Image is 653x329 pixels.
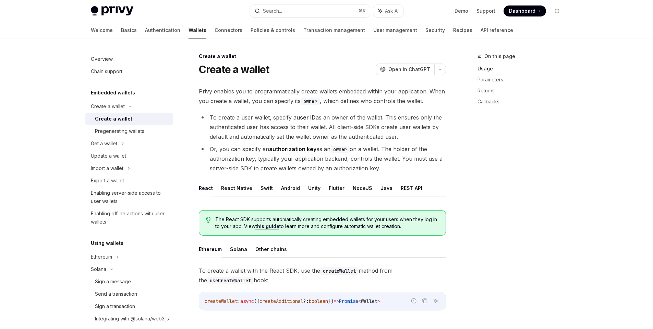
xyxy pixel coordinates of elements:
[95,115,132,123] div: Create a wallet
[373,5,403,17] button: Ask AI
[85,125,173,137] a: Pregenerating wallets
[91,189,169,205] div: Enabling server-side access to user wallets
[334,298,339,304] span: =>
[477,63,568,74] a: Usage
[388,66,430,73] span: Open in ChatGPT
[269,146,316,152] strong: authorization key
[85,207,173,228] a: Enabling offline actions with user wallets
[85,174,173,187] a: Export a wallet
[95,315,169,323] div: Integrating with @solana/web3.js
[199,266,446,285] span: To create a wallet with the React SDK, use the method from the hook:
[250,5,370,17] button: Search...⌘K
[420,296,429,305] button: Copy the contents from the code block
[453,22,472,38] a: Recipes
[85,187,173,207] a: Enabling server-side access to user wallets
[199,180,213,196] button: React
[85,275,173,288] a: Sign a message
[95,302,135,310] div: Sign a transaction
[361,298,377,304] span: Wallet
[255,241,287,257] button: Other chains
[85,150,173,162] a: Update a wallet
[85,288,173,300] a: Send a transaction
[95,290,137,298] div: Send a transaction
[476,8,495,14] a: Support
[85,65,173,78] a: Chain support
[484,52,515,60] span: On this page
[91,177,124,185] div: Export a wallet
[91,6,133,16] img: light logo
[91,89,135,97] h5: Embedded wallets
[95,277,131,286] div: Sign a message
[207,277,254,284] code: useCreateWallet
[320,267,359,275] code: createWallet
[477,74,568,85] a: Parameters
[85,300,173,313] a: Sign a transaction
[199,144,446,173] li: Or, you can specify an as an on a wallet. The holder of the authorization key, typically your app...
[328,298,334,304] span: })
[91,209,169,226] div: Enabling offline actions with user wallets
[238,298,240,304] span: :
[380,180,392,196] button: Java
[263,7,282,15] div: Search...
[261,180,273,196] button: Swift
[353,180,372,196] button: NodeJS
[240,298,254,304] span: async
[259,298,303,304] span: createAdditional
[281,180,300,196] button: Android
[329,180,344,196] button: Flutter
[376,64,434,75] button: Open in ChatGPT
[254,298,259,304] span: ({
[91,139,117,148] div: Get a wallet
[199,241,222,257] button: Ethereum
[309,298,328,304] span: boolean
[431,296,440,305] button: Ask AI
[504,5,546,16] a: Dashboard
[199,113,446,141] li: To create a user wallet, specify a as an owner of the wallet. This ensures only the authenticated...
[215,22,242,38] a: Connectors
[339,298,358,304] span: Promise
[385,8,399,14] span: Ask AI
[401,180,422,196] button: REST API
[199,63,269,76] h1: Create a wallet
[85,313,173,325] a: Integrating with @solana/web3.js
[425,22,445,38] a: Security
[303,298,309,304] span: ?:
[230,241,247,257] button: Solana
[455,8,468,14] a: Demo
[95,127,144,135] div: Pregenerating wallets
[509,8,535,14] span: Dashboard
[91,152,126,160] div: Update a wallet
[206,217,211,223] svg: Tip
[85,53,173,65] a: Overview
[308,180,321,196] button: Unity
[91,22,113,38] a: Welcome
[477,96,568,107] a: Callbacks
[373,22,417,38] a: User management
[205,298,238,304] span: createWallet
[221,180,252,196] button: React Native
[358,298,361,304] span: <
[297,114,316,121] strong: user ID
[189,22,206,38] a: Wallets
[301,98,320,105] code: owner
[552,5,563,16] button: Toggle dark mode
[91,102,125,111] div: Create a wallet
[91,239,123,247] h5: Using wallets
[199,53,446,60] div: Create a wallet
[91,265,106,273] div: Solana
[477,85,568,96] a: Returns
[255,223,279,229] a: this guide
[330,146,350,153] code: owner
[409,296,418,305] button: Report incorrect code
[121,22,137,38] a: Basics
[359,8,366,14] span: ⌘ K
[199,87,446,106] span: Privy enables you to programmatically create wallets embedded within your application. When you c...
[377,298,380,304] span: >
[91,55,113,63] div: Overview
[251,22,295,38] a: Policies & controls
[145,22,180,38] a: Authentication
[85,113,173,125] a: Create a wallet
[91,67,122,76] div: Chain support
[303,22,365,38] a: Transaction management
[481,22,513,38] a: API reference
